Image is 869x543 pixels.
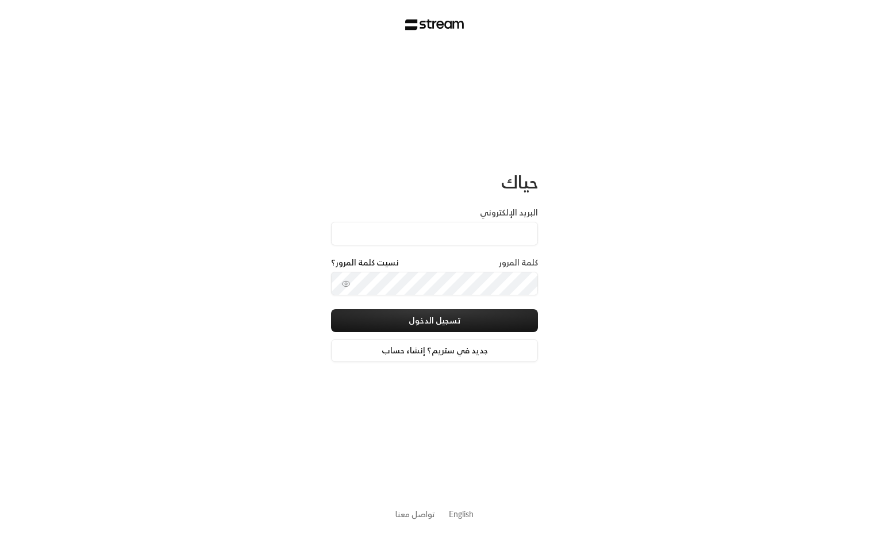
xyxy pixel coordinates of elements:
[331,309,538,332] button: تسجيل الدخول
[395,508,435,520] button: تواصل معنا
[499,257,538,268] label: كلمة المرور
[395,507,435,521] a: تواصل معنا
[501,167,538,197] span: حياك
[331,257,399,268] a: نسيت كلمة المرور؟
[405,19,464,30] img: Stream Logo
[331,339,538,362] a: جديد في ستريم؟ إنشاء حساب
[337,275,355,293] button: toggle password visibility
[449,503,474,525] a: English
[480,207,538,218] label: البريد الإلكتروني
